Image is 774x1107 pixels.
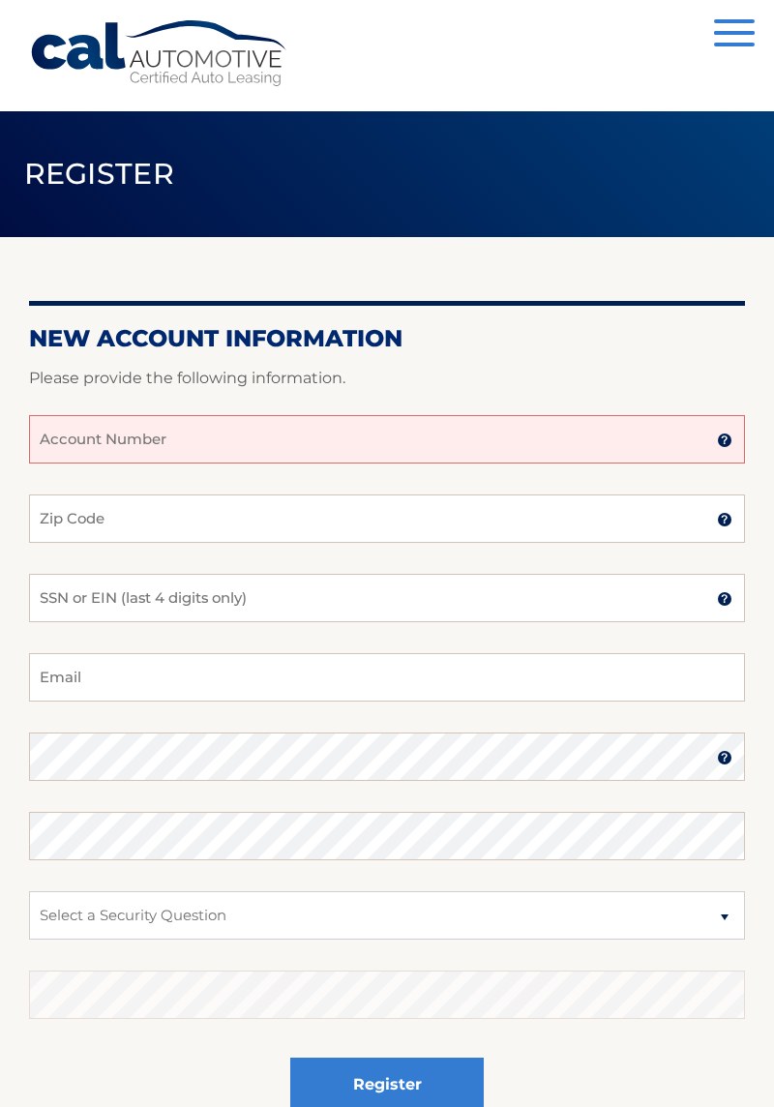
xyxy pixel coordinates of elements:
[29,365,745,392] p: Please provide the following information.
[717,512,732,527] img: tooltip.svg
[717,591,732,607] img: tooltip.svg
[717,750,732,765] img: tooltip.svg
[29,324,745,353] h2: New Account Information
[714,19,755,51] button: Menu
[717,433,732,448] img: tooltip.svg
[29,653,745,702] input: Email
[29,494,745,543] input: Zip Code
[29,574,745,622] input: SSN or EIN (last 4 digits only)
[29,415,745,464] input: Account Number
[29,19,290,88] a: Cal Automotive
[24,156,175,192] span: Register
